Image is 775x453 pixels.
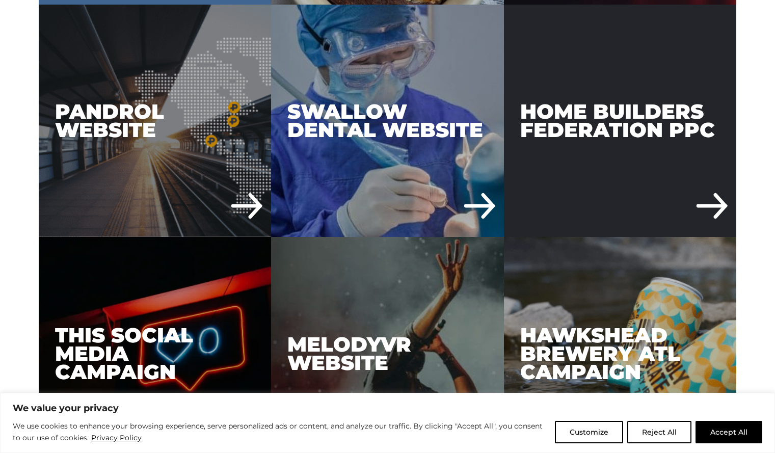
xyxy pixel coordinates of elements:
a: Privacy Policy [91,432,142,444]
div: Pandrol Website [39,5,272,237]
p: We use cookies to enhance your browsing experience, serve personalized ads or content, and analyz... [13,420,547,444]
div: Swallow Dental Website [271,5,504,237]
button: Reject All [627,421,691,443]
button: Accept All [696,421,762,443]
button: Customize [555,421,623,443]
a: Home Builders Federation PPC Home Builders Federation PPC [504,5,737,237]
p: We value your privacy [13,402,762,414]
a: Pandrol Website Pandrol Website [39,5,272,237]
a: Swallow Dental Website Swallow Dental Website [271,5,504,237]
div: Home Builders Federation PPC [504,5,737,237]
